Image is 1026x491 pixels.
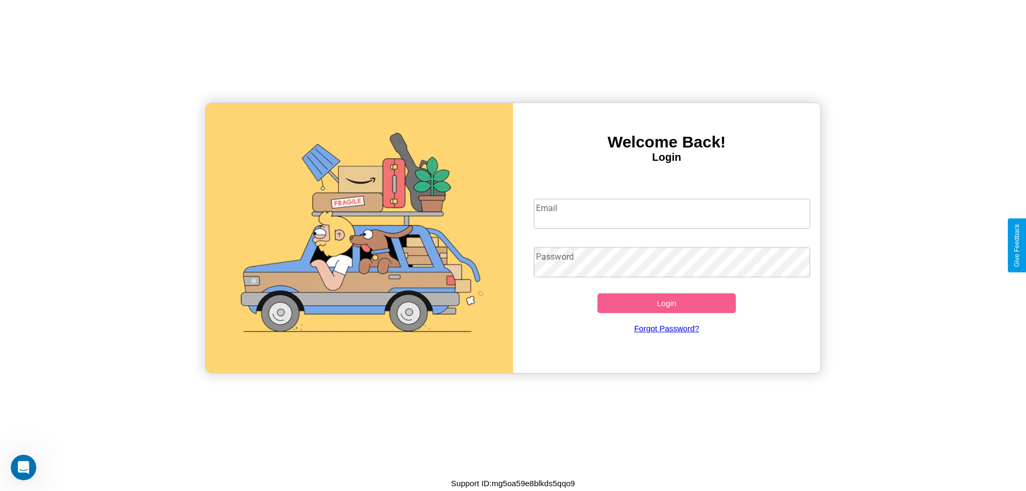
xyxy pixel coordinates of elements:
[1013,224,1021,267] div: Give Feedback
[597,293,736,313] button: Login
[528,313,805,344] a: Forgot Password?
[513,133,820,151] h3: Welcome Back!
[451,476,575,490] p: Support ID: mg5oa59e8blkds5qqo9
[206,103,513,373] img: gif
[11,455,36,480] iframe: Intercom live chat
[513,151,820,163] h4: Login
